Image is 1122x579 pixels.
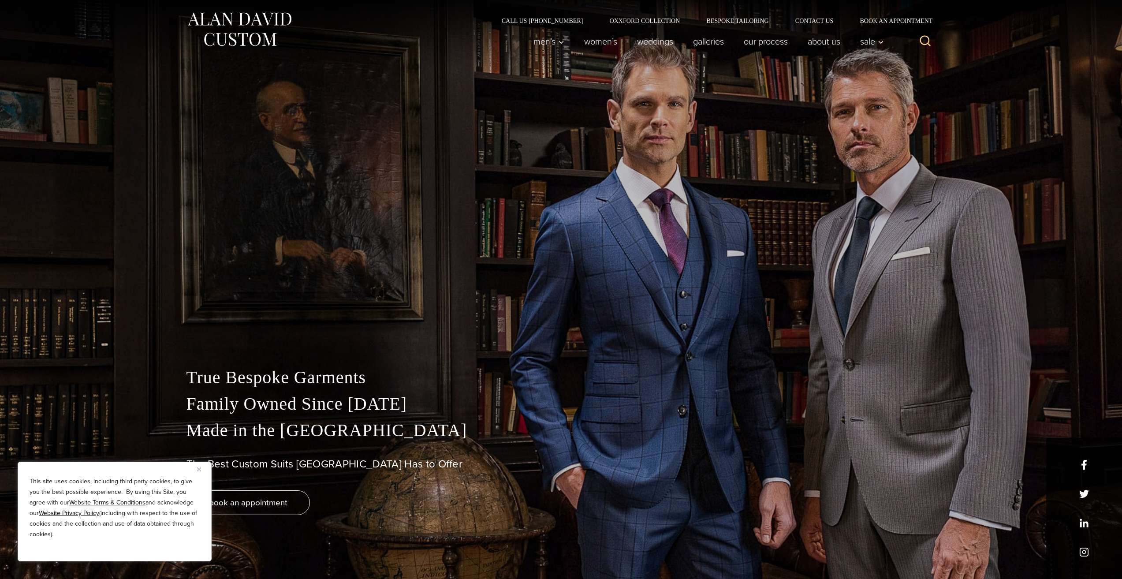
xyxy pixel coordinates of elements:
button: View Search Form [915,31,936,52]
a: Call Us [PHONE_NUMBER] [488,18,596,24]
a: x/twitter [1079,489,1089,499]
a: Website Terms & Conditions [69,498,145,507]
a: book an appointment [186,490,310,515]
a: Bespoke Tailoring [693,18,782,24]
a: Contact Us [782,18,847,24]
img: Close [197,467,201,471]
p: True Bespoke Garments Family Owned Since [DATE] Made in the [GEOGRAPHIC_DATA] [186,364,936,444]
span: Men’s [533,37,564,46]
nav: Primary Navigation [523,33,888,50]
a: facebook [1079,460,1089,470]
span: book an appointment [209,496,287,509]
p: This site uses cookies, including third party cookies, to give you the best possible experience. ... [30,476,200,540]
a: linkedin [1079,518,1089,528]
span: Sale [860,37,884,46]
a: Book an Appointment [846,18,936,24]
button: Close [197,464,208,474]
a: Oxxford Collection [596,18,693,24]
nav: Secondary Navigation [488,18,936,24]
a: Our Process [734,33,798,50]
h1: The Best Custom Suits [GEOGRAPHIC_DATA] Has to Offer [186,458,936,471]
img: Alan David Custom [186,10,292,49]
a: Website Privacy Policy [39,508,99,518]
a: Women’s [574,33,627,50]
a: weddings [627,33,683,50]
a: About Us [798,33,850,50]
a: Galleries [683,33,734,50]
a: instagram [1079,547,1089,557]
